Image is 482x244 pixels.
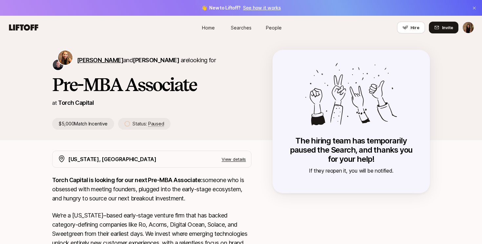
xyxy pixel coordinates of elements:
[411,24,419,31] span: Hire
[77,56,216,65] p: are looking for
[132,120,164,128] p: Status:
[429,22,458,33] button: Invite
[133,57,179,64] span: [PERSON_NAME]
[222,156,246,162] p: View details
[201,4,281,12] span: 👋 New to Liftoff?
[225,22,257,34] a: Searches
[266,24,282,31] span: People
[192,22,225,34] a: Home
[442,24,453,31] span: Invite
[68,155,156,163] p: [US_STATE], [GEOGRAPHIC_DATA]
[77,57,123,64] span: [PERSON_NAME]
[462,22,474,33] button: Madeline Song
[286,136,417,164] p: The hiring team has temporarily paused the Search, and thanks you for your help!
[52,118,114,130] p: $5,000 Match Incentive
[52,177,202,183] strong: Torch Capital is looking for our next Pre-MBA Associate:
[123,57,179,64] span: and
[148,121,164,127] span: Paused
[243,5,281,10] a: See how it works
[52,75,251,94] h1: Pre-MBA Associate
[286,166,417,175] p: If they reopen it, you will be notified.
[397,22,425,33] button: Hire
[231,24,251,31] span: Searches
[58,50,72,65] img: Katie Reiner
[463,22,474,33] img: Madeline Song
[202,24,215,31] span: Home
[58,99,94,106] a: Torch Capital
[53,60,63,70] img: Christopher Harper
[52,99,57,107] p: at
[52,176,251,203] p: someone who is obsessed with meeting founders, plugged into the early-stage ecosystem, and hungry...
[257,22,290,34] a: People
